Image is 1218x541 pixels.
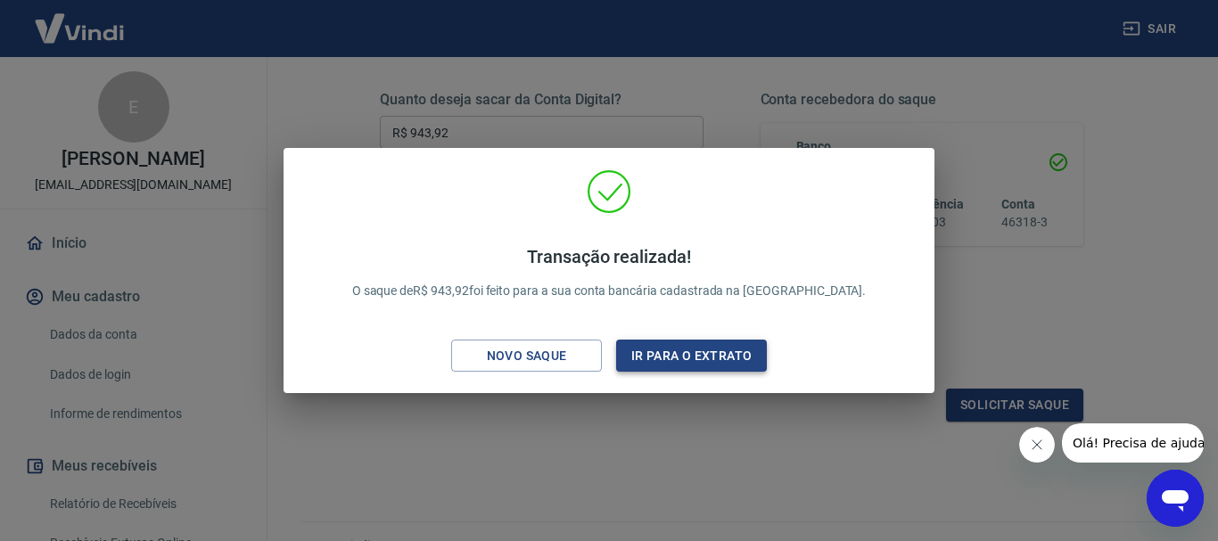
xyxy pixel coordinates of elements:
iframe: Botão para abrir a janela de mensagens [1147,470,1204,527]
iframe: Mensagem da empresa [1062,423,1204,463]
h4: Transação realizada! [352,246,867,267]
p: O saque de R$ 943,92 foi feito para a sua conta bancária cadastrada na [GEOGRAPHIC_DATA]. [352,246,867,300]
span: Olá! Precisa de ajuda? [11,12,150,27]
iframe: Fechar mensagem [1019,427,1055,463]
button: Ir para o extrato [616,340,767,373]
button: Novo saque [451,340,602,373]
div: Novo saque [465,345,588,367]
